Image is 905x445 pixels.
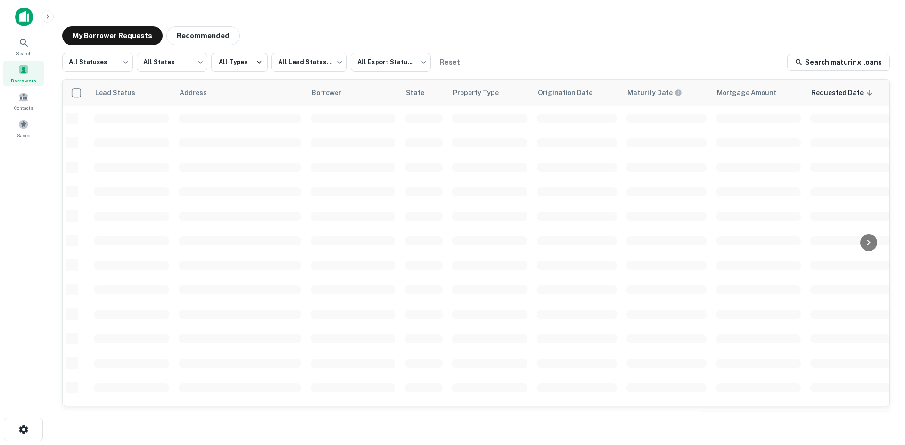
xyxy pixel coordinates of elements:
button: All Types [211,53,268,72]
th: Maturity dates displayed may be estimated. Please contact the lender for the most accurate maturi... [622,80,711,106]
span: Mortgage Amount [717,87,789,98]
th: Requested Date [806,80,895,106]
span: Borrower [312,87,354,98]
a: Borrowers [3,61,44,86]
span: Lead Status [95,87,148,98]
img: capitalize-icon.png [15,8,33,26]
span: Contacts [14,104,33,112]
th: Address [174,80,306,106]
span: Maturity dates displayed may be estimated. Please contact the lender for the most accurate maturi... [627,88,694,98]
a: Search [3,33,44,59]
div: All Export Statuses [351,50,431,74]
span: Saved [17,131,31,139]
span: Address [180,87,219,98]
span: Origination Date [538,87,605,98]
button: My Borrower Requests [62,26,163,45]
iframe: Chat Widget [858,370,905,415]
span: Requested Date [811,87,876,98]
div: All Lead Statuses [271,50,347,74]
th: Mortgage Amount [711,80,806,106]
h6: Maturity Date [627,88,673,98]
a: Contacts [3,88,44,113]
th: Lead Status [89,80,174,106]
span: Property Type [453,87,511,98]
th: Origination Date [532,80,622,106]
th: Borrower [306,80,400,106]
th: State [400,80,447,106]
div: Maturity dates displayed may be estimated. Please contact the lender for the most accurate maturi... [627,88,682,98]
div: All Statuses [62,50,133,74]
button: Recommended [166,26,240,45]
div: All States [137,50,207,74]
span: Search [16,49,32,57]
button: Reset [435,53,465,72]
span: State [406,87,436,98]
th: Property Type [447,80,532,106]
a: Search maturing loans [787,54,890,71]
a: Saved [3,115,44,141]
span: Borrowers [11,77,36,84]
